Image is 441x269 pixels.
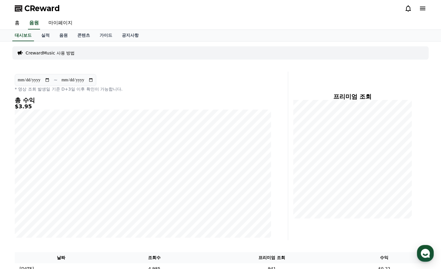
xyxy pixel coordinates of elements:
a: 실적 [36,30,54,41]
a: 공지사항 [117,30,143,41]
a: 홈 [10,17,24,29]
h5: $3.95 [15,104,271,110]
p: ~ [54,76,57,84]
a: CReward [15,4,60,13]
th: 조회수 [107,252,202,263]
a: 대시보드 [12,30,34,41]
a: 마이페이지 [44,17,77,29]
p: * 영상 조회 발생일 기준 D+3일 이후 확인이 가능합니다. [15,86,271,92]
span: CReward [24,4,60,13]
th: 수익 [342,252,426,263]
a: 가이드 [95,30,117,41]
a: CrewardMusic 사용 방법 [26,50,75,56]
a: 콘텐츠 [72,30,95,41]
a: 음원 [28,17,40,29]
th: 날짜 [15,252,107,263]
h4: 총 수익 [15,97,271,104]
a: 음원 [54,30,72,41]
th: 프리미엄 조회 [202,252,342,263]
h4: 프리미엄 조회 [293,93,412,100]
